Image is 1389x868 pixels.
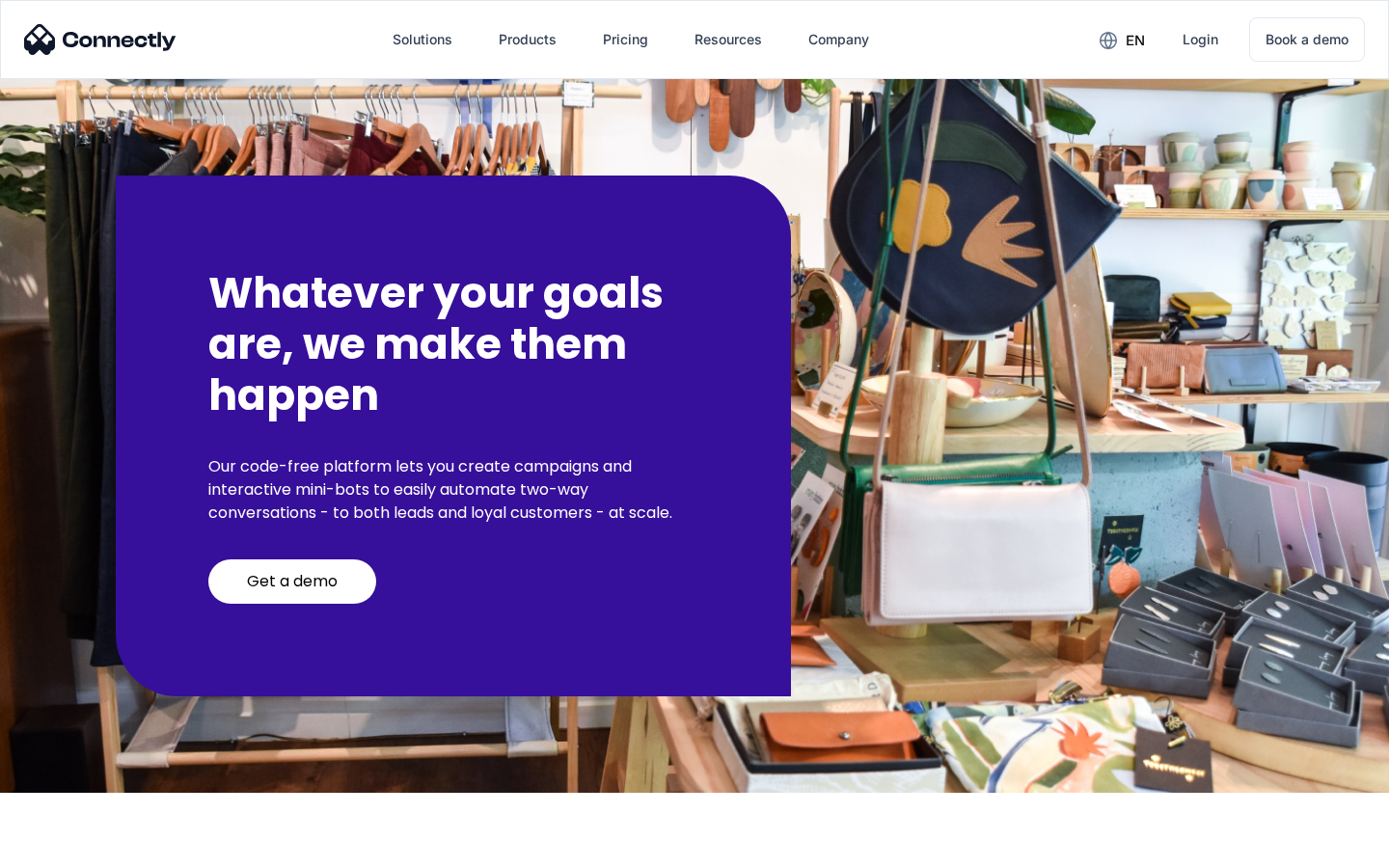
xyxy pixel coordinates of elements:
[499,26,557,53] div: Products
[24,24,177,55] img: Connectly Logo
[1249,17,1365,62] a: Book a demo
[1126,27,1145,54] div: en
[808,26,869,53] div: Company
[208,559,376,604] a: Get a demo
[393,26,452,53] div: Solutions
[694,26,762,53] div: Resources
[1183,26,1218,53] div: Login
[208,455,698,525] p: Our code-free platform lets you create campaigns and interactive mini-bots to easily automate two...
[1167,16,1234,63] a: Login
[39,834,116,861] ul: Language list
[603,26,648,53] div: Pricing
[208,268,698,420] h2: Whatever your goals are, we make them happen
[587,16,664,63] a: Pricing
[247,572,338,591] div: Get a demo
[19,834,116,861] aside: Language selected: English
